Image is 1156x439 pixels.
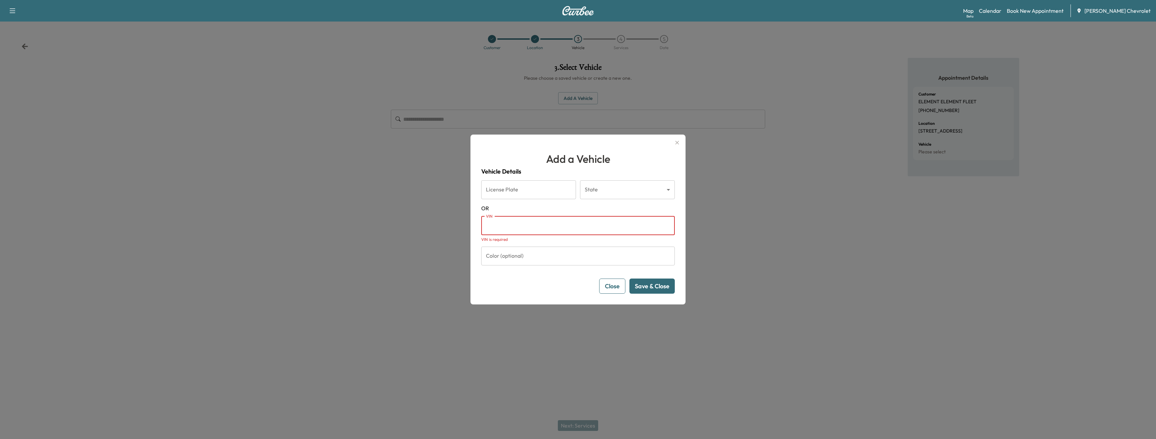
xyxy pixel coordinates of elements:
[979,7,1001,15] a: Calendar
[481,236,670,243] p: VIN is required
[1084,7,1151,15] span: [PERSON_NAME] Chevrolet
[629,279,675,294] button: Save & Close
[966,14,974,19] div: Beta
[1007,7,1064,15] a: Book New Appointment
[481,167,675,176] h4: Vehicle Details
[481,204,675,212] span: OR
[963,7,974,15] a: MapBeta
[562,6,594,15] img: Curbee Logo
[486,213,493,219] label: VIN
[599,279,625,294] button: Close
[481,151,675,167] h1: Add a Vehicle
